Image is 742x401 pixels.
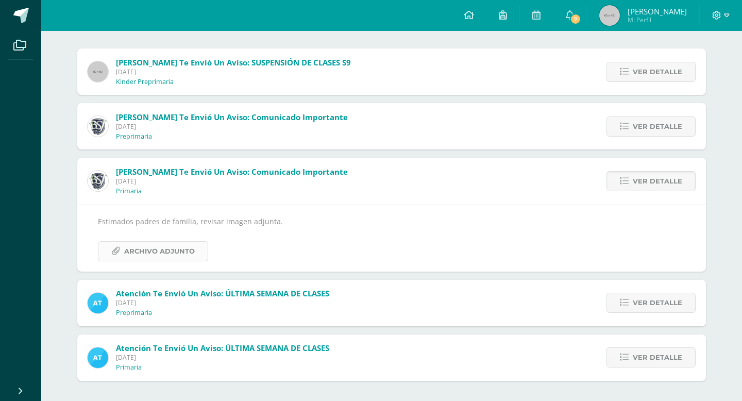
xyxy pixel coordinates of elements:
span: 7 [570,13,581,25]
span: [PERSON_NAME] te envió un aviso: Comunicado Importante [116,112,348,122]
img: 9b923b7a5257eca232f958b02ed92d0f.png [88,171,108,191]
img: 45x45 [599,5,620,26]
span: Ver detalle [633,293,682,312]
span: [PERSON_NAME] te envió un aviso: SUSPENSIÓN DE CLASES S9 [116,57,351,68]
span: Atención te envió un aviso: ÚLTIMA SEMANA DE CLASES [116,343,329,353]
span: Ver detalle [633,62,682,81]
span: [DATE] [116,298,329,307]
span: [DATE] [116,177,348,186]
span: Mi Perfil [628,15,687,24]
span: [PERSON_NAME] [628,6,687,16]
span: [PERSON_NAME] te envió un aviso: Comunicado Importante [116,166,348,177]
span: Ver detalle [633,348,682,367]
span: Ver detalle [633,117,682,136]
p: Preprimaria [116,132,152,141]
p: Preprimaria [116,309,152,317]
p: Kinder Preprimaria [116,78,174,86]
span: [DATE] [116,353,329,362]
span: Archivo Adjunto [124,242,195,261]
div: Estimados padres de familia, revisar imagen adjunta. [98,215,685,261]
span: Atención te envió un aviso: ÚLTIMA SEMANA DE CLASES [116,288,329,298]
img: 9fc725f787f6a993fc92a288b7a8b70c.png [88,347,108,368]
img: 9fc725f787f6a993fc92a288b7a8b70c.png [88,293,108,313]
img: 9b923b7a5257eca232f958b02ed92d0f.png [88,116,108,137]
span: [DATE] [116,68,351,76]
span: [DATE] [116,122,348,131]
p: Primaria [116,363,142,372]
p: Primaria [116,187,142,195]
a: Archivo Adjunto [98,241,208,261]
img: 60x60 [88,61,108,82]
span: Ver detalle [633,172,682,191]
